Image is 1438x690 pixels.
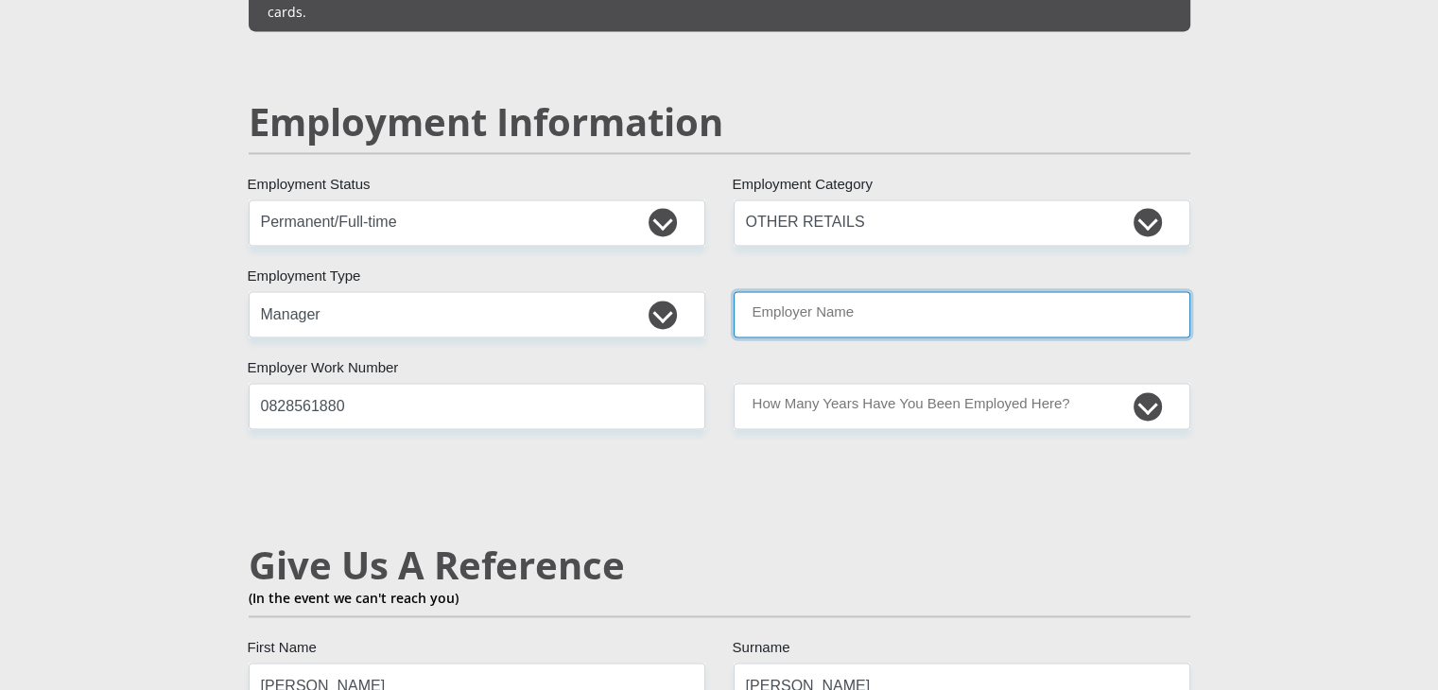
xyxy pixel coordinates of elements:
input: Employer Work Number [249,383,705,429]
h2: Employment Information [249,99,1190,145]
h2: Give Us A Reference [249,543,1190,588]
p: (In the event we can't reach you) [249,588,1190,608]
input: Employer's Name [734,291,1190,337]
